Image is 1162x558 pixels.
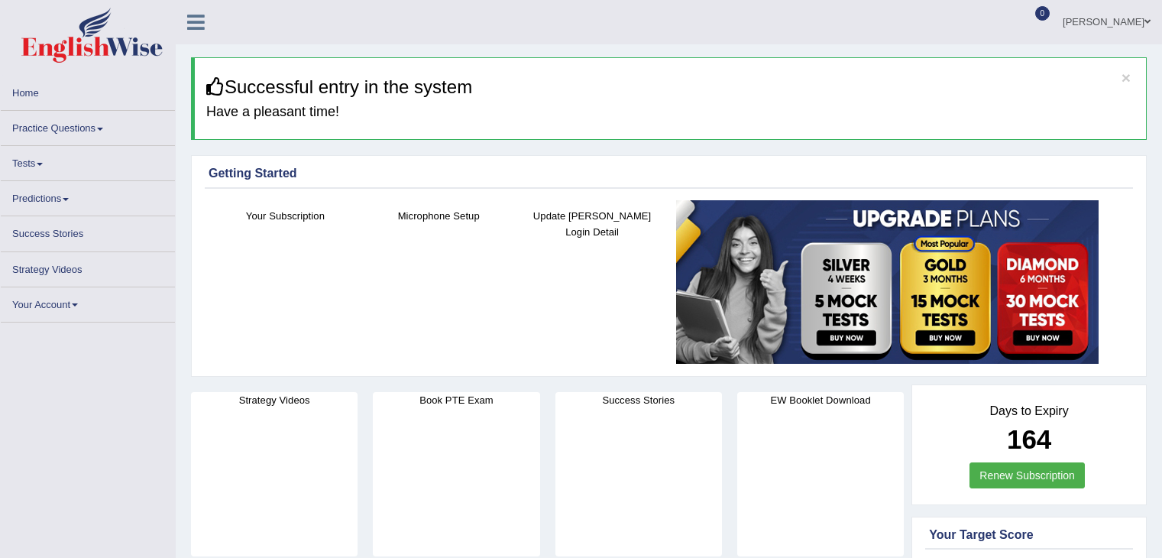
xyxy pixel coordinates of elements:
[206,105,1134,120] h4: Have a pleasant time!
[1035,6,1050,21] span: 0
[1,252,175,282] a: Strategy Videos
[523,208,662,240] h4: Update [PERSON_NAME] Login Detail
[1,216,175,246] a: Success Stories
[1,287,175,317] a: Your Account
[969,462,1085,488] a: Renew Subscription
[1,76,175,105] a: Home
[737,392,904,408] h4: EW Booklet Download
[206,77,1134,97] h3: Successful entry in the system
[676,200,1099,364] img: small5.jpg
[191,392,358,408] h4: Strategy Videos
[1122,70,1131,86] button: ×
[929,404,1129,418] h4: Days to Expiry
[1007,424,1051,454] b: 164
[209,164,1129,183] div: Getting Started
[373,392,539,408] h4: Book PTE Exam
[1,181,175,211] a: Predictions
[555,392,722,408] h4: Success Stories
[1,111,175,141] a: Practice Questions
[216,208,354,224] h4: Your Subscription
[929,526,1129,544] div: Your Target Score
[1,146,175,176] a: Tests
[370,208,508,224] h4: Microphone Setup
